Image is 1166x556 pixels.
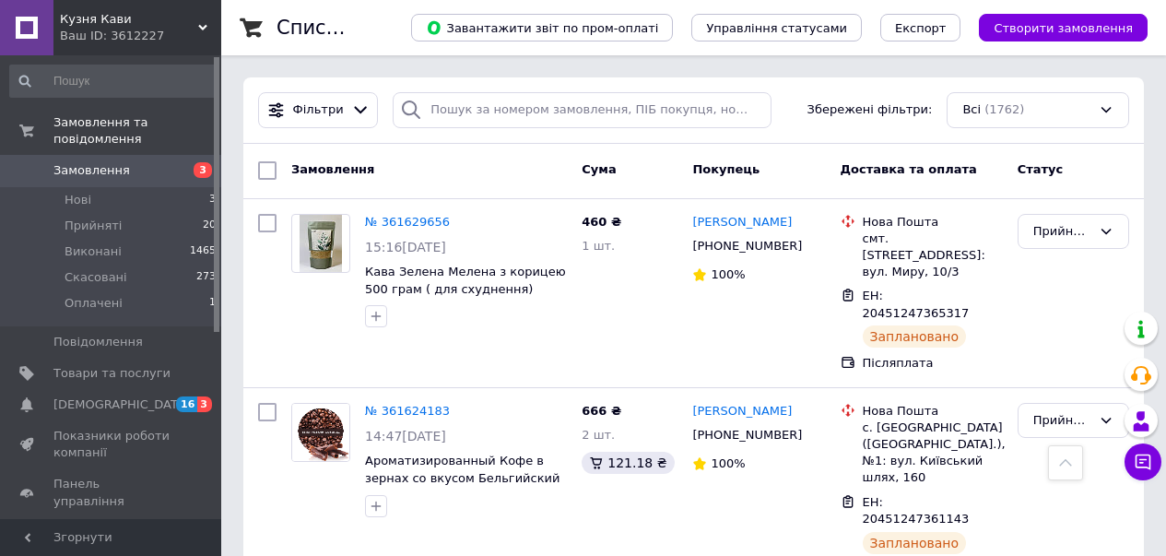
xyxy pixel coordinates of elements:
span: Фільтри [293,101,344,119]
div: Нова Пошта [863,214,1003,231]
span: Cума [582,162,616,176]
img: Фото товару [292,404,349,461]
div: Післяплата [863,355,1003,372]
h1: Список замовлень [277,17,464,39]
span: Панель управління [53,476,171,509]
div: Прийнято [1033,411,1091,431]
span: 460 ₴ [582,215,621,229]
span: Всі [962,101,981,119]
span: ЕН: 20451247365317 [863,289,970,320]
span: 3 [197,396,212,412]
span: (1762) [984,102,1024,116]
input: Пошук за номером замовлення, ПІБ покупця, номером телефону, Email, номером накладної [393,92,771,128]
input: Пошук [9,65,218,98]
button: Створити замовлення [979,14,1148,41]
div: [PHONE_NUMBER] [689,423,806,447]
img: Фото товару [300,215,343,272]
span: 14:47[DATE] [365,429,446,444]
a: Створити замовлення [960,20,1148,34]
span: Доставка та оплата [841,162,977,176]
div: Заплановано [863,325,967,348]
a: [PERSON_NAME] [692,214,792,231]
span: ЕН: 20451247361143 [863,495,970,526]
span: Виконані [65,243,122,260]
span: Замовлення та повідомлення [53,114,221,148]
span: 3 [194,162,212,178]
div: [PHONE_NUMBER] [689,234,806,258]
a: № 361629656 [365,215,450,229]
a: Фото товару [291,214,350,273]
span: Створити замовлення [994,21,1133,35]
span: Завантажити звіт по пром-оплаті [426,19,658,36]
div: с. [GEOGRAPHIC_DATA] ([GEOGRAPHIC_DATA].), №1: вул. Київський шлях, 160 [863,420,1003,487]
span: Замовлення [291,162,374,176]
a: [PERSON_NAME] [692,403,792,420]
span: Оплачені [65,295,123,312]
span: Прийняті [65,218,122,234]
span: 20 [203,218,216,234]
span: Статус [1018,162,1064,176]
span: Товари та послуги [53,365,171,382]
button: Чат з покупцем [1125,444,1161,480]
span: [DEMOGRAPHIC_DATA] [53,396,190,413]
span: 2 шт. [582,428,615,442]
span: Повідомлення [53,334,143,350]
div: Заплановано [863,532,967,554]
span: 1465 [190,243,216,260]
button: Управління статусами [691,14,862,41]
a: № 361624183 [365,404,450,418]
span: 666 ₴ [582,404,621,418]
div: 121.18 ₴ [582,452,674,474]
span: Замовлення [53,162,130,179]
span: 1 шт. [582,239,615,253]
span: Нові [65,192,91,208]
div: Прийнято [1033,222,1091,242]
span: Скасовані [65,269,127,286]
span: 16 [176,396,197,412]
span: 273 [196,269,216,286]
div: смт. [STREET_ADDRESS]: вул. Миру, 10/3 [863,231,1003,281]
span: Показники роботи компанії [53,428,171,461]
button: Експорт [880,14,961,41]
span: Кузня Кави [60,11,198,28]
span: Покупець [692,162,760,176]
span: 100% [711,267,745,281]
div: Ваш ID: 3612227 [60,28,221,44]
span: 3 [209,192,216,208]
a: Кава Зелена Мелена з корицею 500 грам ( для схуднення) [365,265,566,296]
span: Управління статусами [706,21,847,35]
span: Експорт [895,21,947,35]
span: 15:16[DATE] [365,240,446,254]
a: Фото товару [291,403,350,462]
span: Збережені фільтри: [807,101,933,119]
button: Завантажити звіт по пром-оплаті [411,14,673,41]
a: Ароматизированный Кофе в зернах со вкусом Бельгийский Шоколад 500 г [365,454,559,502]
span: 1 [209,295,216,312]
span: 100% [711,456,745,470]
div: Нова Пошта [863,403,1003,420]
